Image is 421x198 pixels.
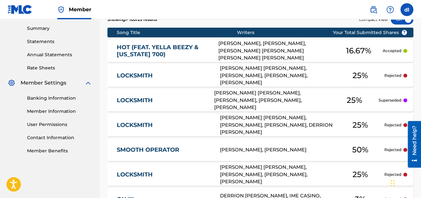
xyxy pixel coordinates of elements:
div: Need help? [7,4,16,34]
a: Annual Statements [27,51,92,58]
span: 25 % [352,70,368,81]
span: 25 % [352,119,368,131]
p: Superseded [379,97,401,103]
a: Contact Information [27,134,92,141]
img: MLC Logo [8,5,32,14]
a: SMOOTH OPERATOR [117,146,211,154]
span: 25 % [352,169,368,180]
span: Member Settings [21,79,66,87]
div: User Menu [400,3,413,16]
iframe: Resource Center [403,121,421,167]
p: Rejected [384,122,401,128]
p: Rejected [384,73,401,78]
div: Drag [391,174,395,193]
a: Member Information [27,108,92,115]
span: 16.67 % [346,45,371,57]
img: expand [84,79,92,87]
img: search [370,6,377,14]
a: Rate Sheets [27,65,92,71]
img: Member Settings [8,79,15,87]
a: Statements [27,38,92,45]
a: User Permissions [27,121,92,128]
a: Banking Information [27,95,92,102]
img: Top Rightsholder [57,6,65,14]
span: Your Total Submitted Shares [333,29,407,36]
div: Writers [237,29,353,36]
span: Compact View [359,17,388,22]
a: LOCKSMITH [117,72,211,79]
iframe: Chat Widget [389,167,421,198]
div: [PERSON_NAME], [PERSON_NAME], [PERSON_NAME] [PERSON_NAME] [PERSON_NAME] [PERSON_NAME] [218,40,334,62]
a: LOCKSMITH [117,97,206,104]
img: help [386,6,394,14]
div: [PERSON_NAME], [PERSON_NAME] [220,146,336,154]
p: Accepted [383,48,401,54]
div: Help [384,3,397,16]
a: LOCKSMITH [117,122,211,129]
span: 50 % [352,144,368,156]
span: ? [402,30,407,35]
a: Public Search [367,3,380,16]
div: [PERSON_NAME] [PERSON_NAME], [PERSON_NAME], [PERSON_NAME], DERRION [PERSON_NAME] [220,114,336,136]
div: [PERSON_NAME] [PERSON_NAME], [PERSON_NAME], [PERSON_NAME], [PERSON_NAME] [214,89,330,111]
p: Rejected [384,172,401,177]
a: HOT (FEAT. YELLA BEEZY & [US_STATE] 700) [117,44,210,58]
p: Rejected [384,147,401,153]
div: Song Title [117,29,237,36]
a: Member Benefits [27,148,92,154]
div: [PERSON_NAME] [PERSON_NAME], [PERSON_NAME], [PERSON_NAME], [PERSON_NAME] [220,164,336,185]
a: Summary [27,25,92,32]
span: Member [69,6,91,13]
span: 25 % [347,94,362,106]
p: Showing 1 - 10 of 29 results [107,17,157,22]
div: [PERSON_NAME] [PERSON_NAME], [PERSON_NAME], [PERSON_NAME], [PERSON_NAME] [220,65,336,86]
a: LOCKSMITH [117,171,211,178]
